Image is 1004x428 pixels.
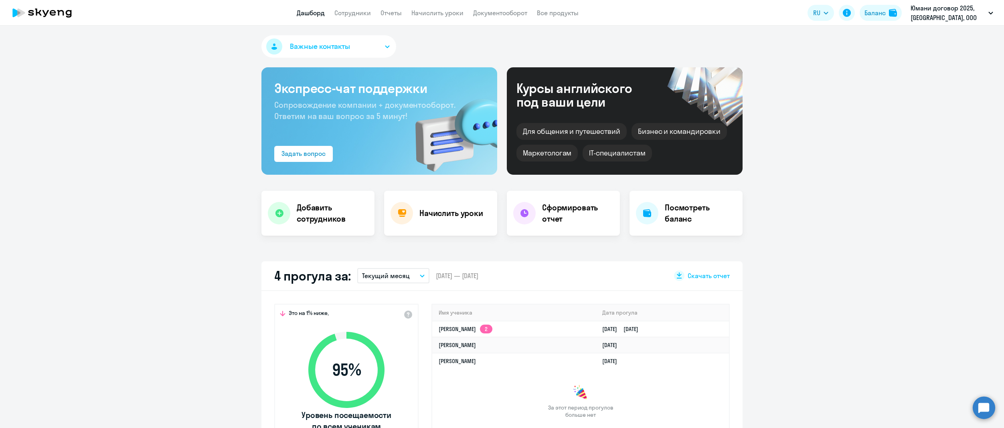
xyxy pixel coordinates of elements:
span: Это на 1% ниже, [289,309,329,319]
h4: Посмотреть баланс [665,202,736,224]
button: Задать вопрос [274,146,333,162]
img: bg-img [404,85,497,175]
span: [DATE] — [DATE] [436,271,478,280]
app-skyeng-badge: 2 [480,325,492,333]
h4: Сформировать отчет [542,202,613,224]
th: Дата прогула [596,305,729,321]
span: Скачать отчет [688,271,730,280]
button: RU [808,5,834,21]
a: Документооборот [473,9,527,17]
p: Текущий месяц [362,271,410,281]
span: Важные контакты [290,41,350,52]
div: IT-специалистам [583,145,652,162]
div: Бизнес и командировки [632,123,727,140]
button: Текущий месяц [357,268,429,283]
h3: Экспресс-чат поддержки [274,80,484,96]
div: Маркетологам [516,145,578,162]
p: Юмани договор 2025, [GEOGRAPHIC_DATA], ООО НКО [911,3,985,22]
span: За этот период прогулов больше нет [547,404,614,418]
a: [DATE] [602,341,623,349]
th: Имя ученика [432,305,596,321]
div: Баланс [864,8,886,18]
h4: Начислить уроки [419,208,483,219]
a: [PERSON_NAME]2 [439,325,492,333]
a: [DATE] [602,357,623,365]
span: RU [813,8,820,18]
div: Задать вопрос [281,149,326,158]
img: congrats [573,385,589,401]
img: balance [889,9,897,17]
a: Отчеты [381,9,402,17]
button: Важные контакты [261,35,396,58]
button: Балансbalance [860,5,902,21]
span: 95 % [300,360,393,380]
h2: 4 прогула за: [274,268,351,284]
h4: Добавить сотрудников [297,202,368,224]
div: Курсы английского под ваши цели [516,81,654,109]
a: Дашборд [297,9,325,17]
a: Начислить уроки [411,9,464,17]
button: Юмани договор 2025, [GEOGRAPHIC_DATA], ООО НКО [907,3,997,22]
div: Для общения и путешествий [516,123,627,140]
a: Все продукты [537,9,579,17]
a: [PERSON_NAME] [439,341,476,349]
a: Сотрудники [334,9,371,17]
span: Сопровождение компании + документооборот. Ответим на ваш вопрос за 5 минут! [274,100,455,121]
a: [DATE][DATE] [602,325,645,333]
a: [PERSON_NAME] [439,357,476,365]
